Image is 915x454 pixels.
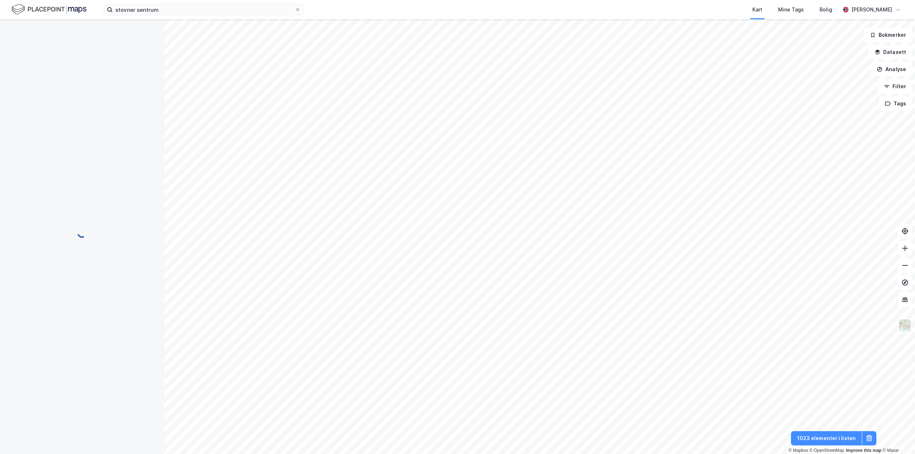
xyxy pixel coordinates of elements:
[76,227,88,238] img: spinner.a6d8c91a73a9ac5275cf975e30b51cfb.svg
[810,448,844,453] a: OpenStreetMap
[879,96,912,111] button: Tags
[869,45,912,59] button: Datasett
[851,5,892,14] div: [PERSON_NAME]
[778,5,804,14] div: Mine Tags
[113,4,295,15] input: Søk på adresse, matrikkel, gårdeiere, leietakere eller personer
[11,3,86,16] img: logo.f888ab2527a4732fd821a326f86c7f29.svg
[898,319,912,332] img: Z
[791,431,862,445] button: 1023 elementer i listen
[846,448,881,453] a: Improve this map
[788,448,808,453] a: Mapbox
[879,420,915,454] iframe: Chat Widget
[820,5,832,14] div: Bolig
[878,79,912,94] button: Filter
[752,5,762,14] div: Kart
[871,62,912,76] button: Analyse
[864,28,912,42] button: Bokmerker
